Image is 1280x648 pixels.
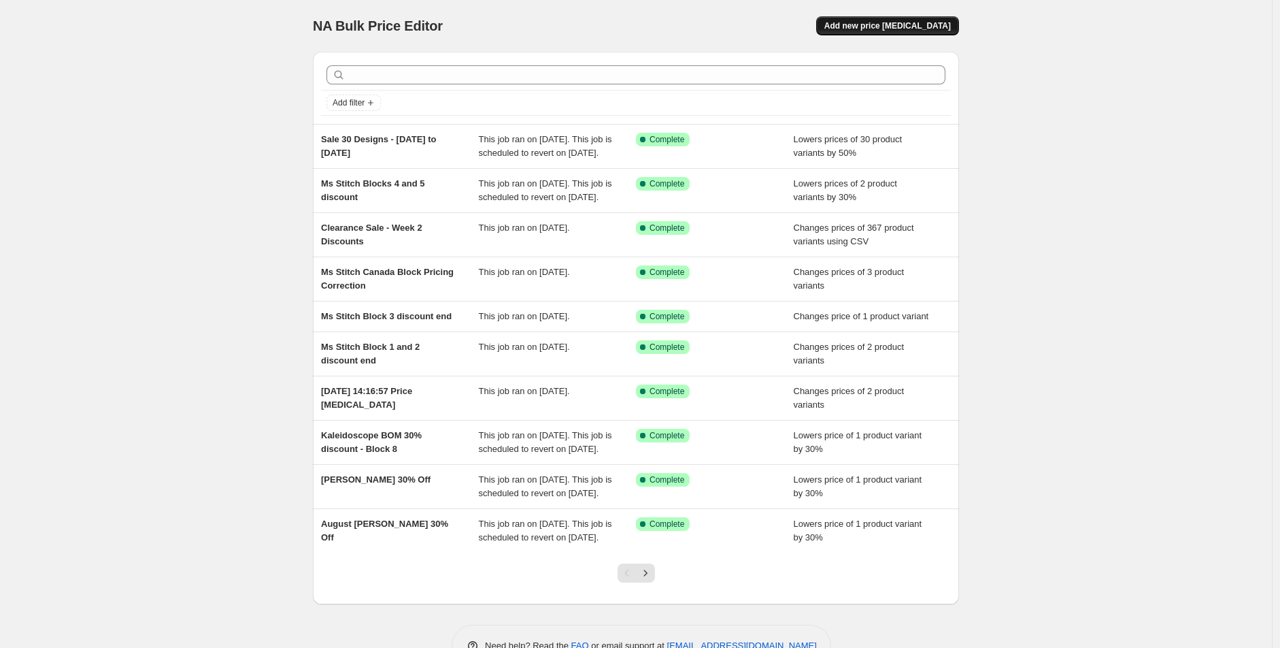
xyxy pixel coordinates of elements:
[794,267,905,291] span: Changes prices of 3 product variants
[794,134,903,158] span: Lowers prices of 30 product variants by 50%
[321,430,422,454] span: Kaleidoscope BOM 30% discount - Block 8
[479,223,570,233] span: This job ran on [DATE].
[650,342,684,353] span: Complete
[321,223,422,246] span: Clearance Sale - Week 2 Discounts
[794,474,922,498] span: Lowers price of 1 product variant by 30%
[479,519,612,542] span: This job ran on [DATE]. This job is scheduled to revert on [DATE].
[321,311,452,321] span: Ms Stitch Block 3 discount end
[824,20,951,31] span: Add new price [MEDICAL_DATA]
[333,97,365,108] span: Add filter
[650,267,684,278] span: Complete
[321,267,454,291] span: Ms Stitch Canada Block Pricing Correction
[479,311,570,321] span: This job ran on [DATE].
[650,178,684,189] span: Complete
[321,178,424,202] span: Ms Stitch Blocks 4 and 5 discount
[321,474,431,485] span: [PERSON_NAME] 30% Off
[650,134,684,145] span: Complete
[794,178,897,202] span: Lowers prices of 2 product variants by 30%
[479,267,570,277] span: This job ran on [DATE].
[479,342,570,352] span: This job ran on [DATE].
[650,386,684,397] span: Complete
[636,564,655,583] button: Next
[794,430,922,454] span: Lowers price of 1 product variant by 30%
[650,474,684,485] span: Complete
[479,134,612,158] span: This job ran on [DATE]. This job is scheduled to revert on [DATE].
[479,386,570,396] span: This job ran on [DATE].
[479,474,612,498] span: This job ran on [DATE]. This job is scheduled to revert on [DATE].
[321,386,412,410] span: [DATE] 14:16:57 Price [MEDICAL_DATA]
[794,386,905,410] span: Changes prices of 2 product variants
[816,16,959,35] button: Add new price [MEDICAL_DATA]
[650,430,684,441] span: Complete
[650,311,684,322] span: Complete
[479,430,612,454] span: This job ran on [DATE]. This job is scheduled to revert on [DATE].
[794,342,905,366] span: Changes prices of 2 product variants
[794,519,922,542] span: Lowers price of 1 product variant by 30%
[618,564,655,583] nav: Pagination
[479,178,612,202] span: This job ran on [DATE]. This job is scheduled to revert on [DATE].
[321,519,448,542] span: August [PERSON_NAME] 30% Off
[321,342,420,366] span: Ms Stitch Block 1 and 2 discount end
[321,134,437,158] span: Sale 30 Designs - [DATE] to [DATE]
[794,311,929,321] span: Changes price of 1 product variant
[326,95,381,111] button: Add filter
[313,18,443,33] span: NA Bulk Price Editor
[650,519,684,530] span: Complete
[650,223,684,233] span: Complete
[794,223,914,246] span: Changes prices of 367 product variants using CSV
